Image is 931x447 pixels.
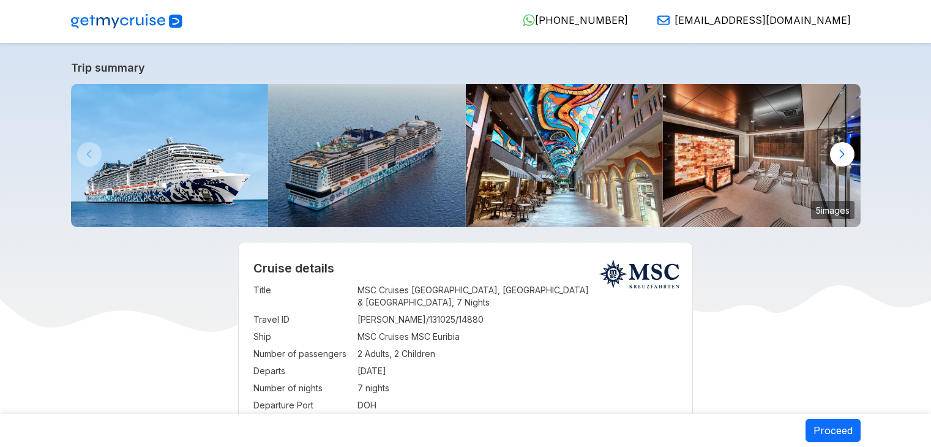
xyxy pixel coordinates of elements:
[253,261,678,276] h2: Cruise details
[466,84,664,227] img: msc-euribia-galleria.jpg
[253,345,351,362] td: Number of passengers
[351,380,357,397] td: :
[253,311,351,328] td: Travel ID
[351,311,357,328] td: :
[535,14,628,26] span: [PHONE_NUMBER]
[351,328,357,345] td: :
[357,397,678,414] td: DOH
[253,397,351,414] td: Departure Port
[513,14,628,26] a: [PHONE_NUMBER]
[357,345,678,362] td: 2 Adults, 2 Children
[71,84,269,227] img: 3.-MSC-EURIBIA.jpg
[268,84,466,227] img: b9ac817bb67756416f3ab6da6968c64a.jpeg
[351,345,357,362] td: :
[663,84,861,227] img: msc-euribia-msc-aurea-spa.jpg
[806,419,861,442] button: Proceed
[351,282,357,311] td: :
[253,380,351,397] td: Number of nights
[657,14,670,26] img: Email
[253,282,351,311] td: Title
[811,201,854,219] small: 5 images
[648,14,851,26] a: [EMAIL_ADDRESS][DOMAIN_NAME]
[357,311,678,328] td: [PERSON_NAME]/131025/14880
[357,328,678,345] td: MSC Cruises MSC Euribia
[253,362,351,380] td: Departs
[675,14,851,26] span: [EMAIL_ADDRESS][DOMAIN_NAME]
[253,328,351,345] td: Ship
[351,397,357,414] td: :
[523,14,535,26] img: WhatsApp
[71,61,861,74] a: Trip summary
[357,380,678,397] td: 7 nights
[351,362,357,380] td: :
[357,362,678,380] td: [DATE]
[357,282,678,311] td: MSC Cruises [GEOGRAPHIC_DATA], [GEOGRAPHIC_DATA] & [GEOGRAPHIC_DATA], 7 Nights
